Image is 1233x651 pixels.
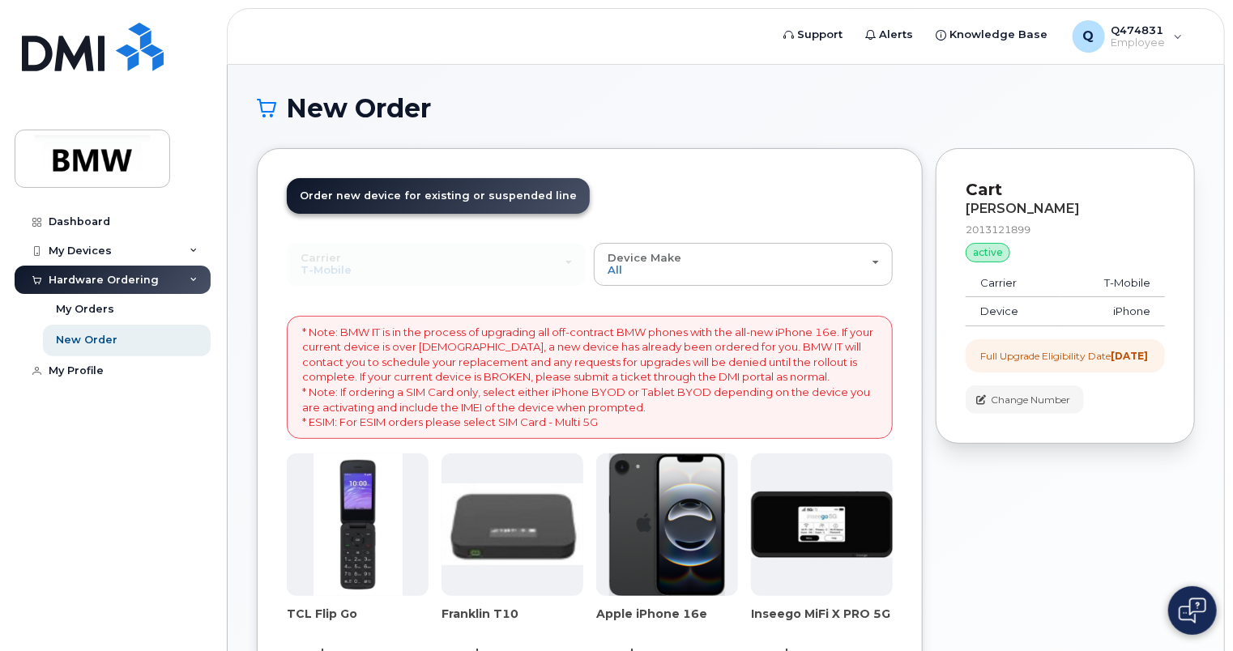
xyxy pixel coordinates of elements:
td: T-Mobile [1060,269,1165,298]
td: Device [966,297,1060,326]
img: iphone16e.png [609,453,726,596]
div: Full Upgrade Eligibility Date [980,349,1148,363]
span: All [608,263,622,276]
span: Change Number [991,393,1070,407]
div: active [966,243,1010,262]
span: Device Make [608,251,681,264]
div: Apple iPhone 16e [596,606,738,638]
td: Carrier [966,269,1060,298]
div: Inseego MiFi X PRO 5G [751,606,893,638]
img: cut_small_inseego_5G.jpg [751,491,893,558]
img: t10.jpg [442,483,583,565]
img: Open chat [1179,598,1206,623]
div: 2013121899 [966,223,1165,236]
span: Order new device for existing or suspended line [300,189,577,202]
button: Device Make All [594,243,893,285]
div: TCL Flip Go [287,606,429,638]
h1: New Order [257,94,1195,122]
button: Change Number [966,385,1084,414]
img: TCL_FLIP_MODE.jpg [314,453,403,596]
strong: [DATE] [1111,350,1148,362]
p: * Note: BMW IT is in the process of upgrading all off-contract BMW phones with the all-new iPhone... [302,325,877,430]
div: [PERSON_NAME] [966,202,1165,216]
p: Cart [966,178,1165,202]
div: Franklin T10 [442,606,583,638]
td: iPhone [1060,297,1165,326]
